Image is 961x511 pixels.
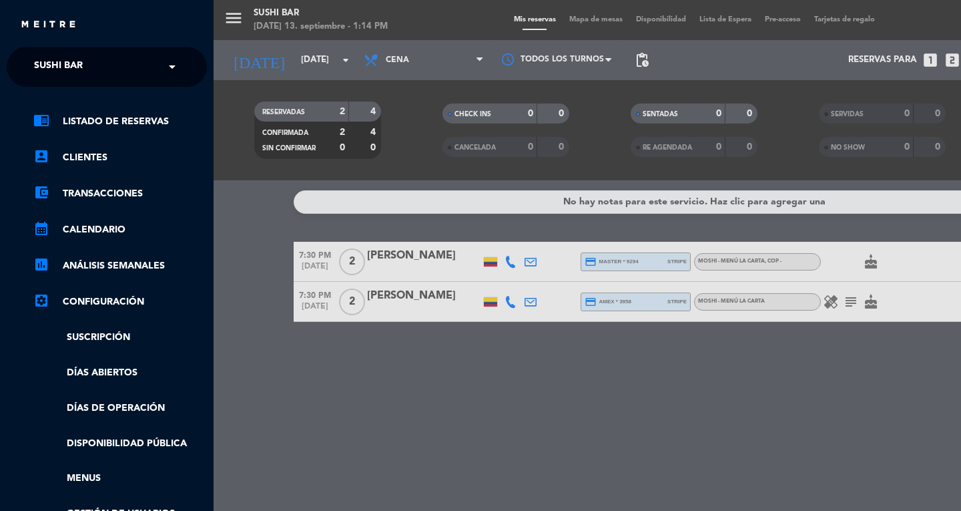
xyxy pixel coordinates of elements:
[33,184,49,200] i: account_balance_wallet
[33,436,207,452] a: Disponibilidad pública
[33,258,207,274] a: assessmentANÁLISIS SEMANALES
[33,401,207,416] a: Días de Operación
[33,112,49,128] i: chrome_reader_mode
[33,186,207,202] a: account_balance_walletTransacciones
[33,294,207,310] a: Configuración
[34,53,83,81] span: SUSHI BAR
[33,330,207,345] a: Suscripción
[33,222,207,238] a: calendar_monthCalendario
[33,148,49,164] i: account_box
[20,20,77,30] img: MEITRE
[33,471,207,486] a: Menus
[33,257,49,273] i: assessment
[33,293,49,309] i: settings_applications
[33,365,207,381] a: Días abiertos
[33,114,207,130] a: chrome_reader_modeListado de Reservas
[33,150,207,166] a: account_boxClientes
[33,220,49,236] i: calendar_month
